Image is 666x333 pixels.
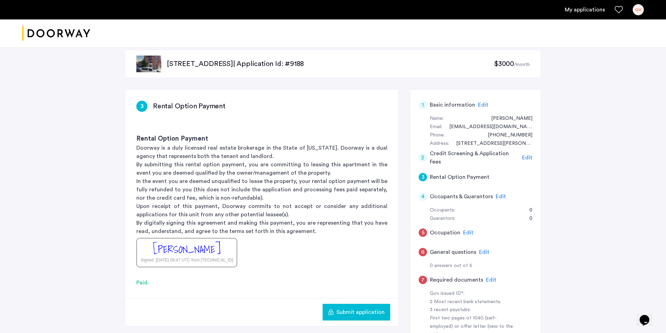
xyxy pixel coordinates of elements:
[494,60,514,67] span: $3000
[136,219,387,235] p: By digitally signing this agreement and making this payment, you are representing that you have r...
[136,160,387,177] p: By submitting this rental option payment, you are committing to leasing this apartment in the eve...
[167,59,494,69] p: [STREET_ADDRESS] | Application Id: #9188
[430,215,455,223] div: Guarantors:
[430,262,532,270] div: 0 answers out of 5
[136,202,387,219] p: Upon receipt of this payment, Doorway commits to not accept or consider any additional applicatio...
[419,173,427,181] div: 3
[486,277,496,283] span: Edit
[496,194,506,199] span: Edit
[430,276,483,284] h5: Required documents
[430,206,455,215] div: Occupants:
[565,6,605,14] a: My application
[442,123,532,131] div: ginahenriques18@gmail.com
[479,249,489,255] span: Edit
[136,101,147,112] div: 3
[633,4,644,15] div: GH
[22,20,90,47] img: logo
[419,228,427,237] div: 5
[522,215,532,223] div: 0
[419,192,427,201] div: 4
[522,206,532,215] div: 0
[430,140,449,148] div: Address:
[449,140,532,148] div: 1534 Carswell Street
[136,134,387,144] h3: Rental Option Payment
[484,115,532,123] div: Gina Henriques
[481,131,532,140] div: +17186001732
[323,304,390,320] button: button
[463,230,473,235] span: Edit
[430,101,475,109] h5: Basic information
[419,153,427,162] div: 2
[153,242,221,257] div: [PERSON_NAME]
[419,276,427,284] div: 7
[336,308,385,316] span: Submit application
[430,228,460,237] h5: Occupation
[419,101,427,109] div: 1
[430,173,489,181] h5: Rental Option Payment
[419,248,427,256] div: 6
[430,115,444,123] div: Name:
[430,248,476,256] h5: General questions
[22,20,90,47] a: Cazamio logo
[430,131,445,140] div: Phone:
[430,298,517,306] div: 2 Most recent bank statements:
[478,102,488,108] span: Edit
[430,192,493,201] h5: Occupants & Guarantors
[522,155,532,160] span: Edit
[136,144,387,160] p: Doorway is a duly licensed real estate brokerage in the State of [US_STATE]. Doorway is a dual ag...
[430,290,517,298] div: Gov issued ID*:
[136,56,161,72] img: apartment
[430,123,442,131] div: Email:
[637,305,659,326] iframe: chat widget
[430,306,517,314] div: 3 recent paystubs:
[430,149,520,166] h5: Credit Screening & Application Fees
[140,257,233,263] div: Signed: [DATE] 09:47 UTC from [TECHNICAL_ID]
[153,101,225,111] h3: Rental Option Payment
[136,278,387,287] div: Paid.
[136,177,387,202] p: In the event you are deemed unqualified to lease the property, your rental option payment will be...
[514,62,530,67] sub: /month
[615,6,623,14] a: Favorites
